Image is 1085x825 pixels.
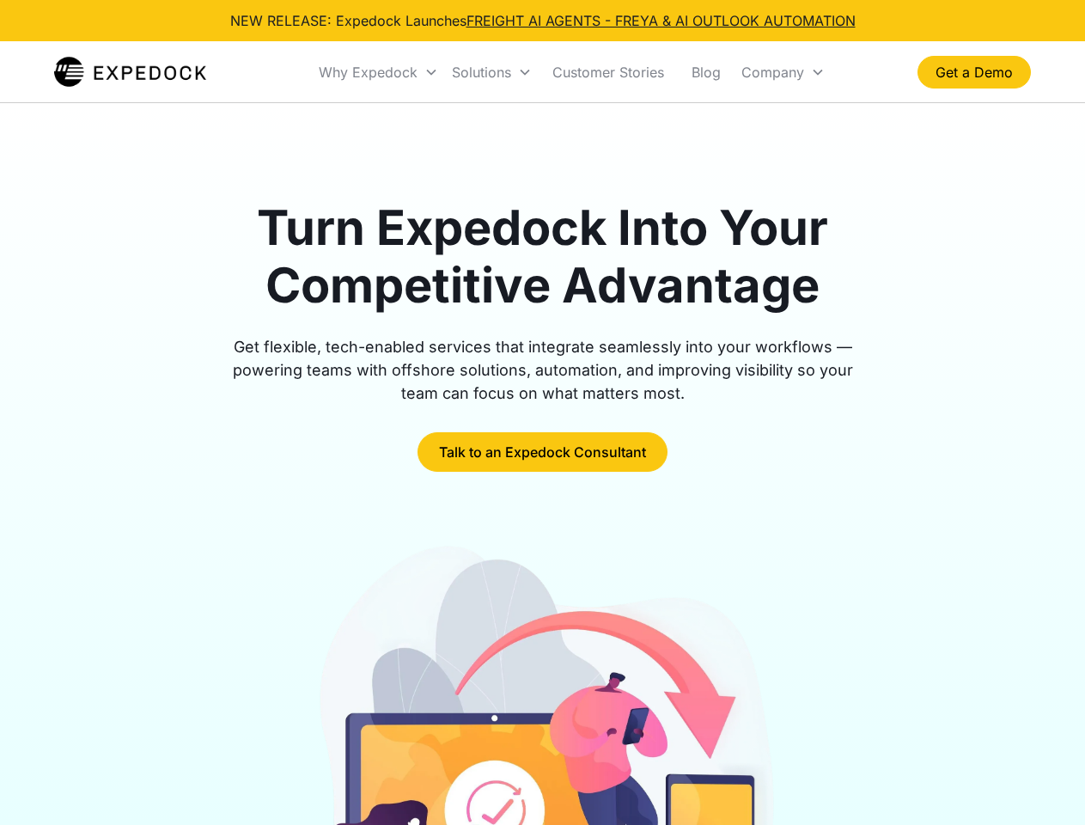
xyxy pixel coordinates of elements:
[466,12,856,29] a: FREIGHT AI AGENTS - FREYA & AI OUTLOOK AUTOMATION
[54,55,206,89] a: home
[539,43,678,101] a: Customer Stories
[213,335,873,405] div: Get flexible, tech-enabled services that integrate seamlessly into your workflows — powering team...
[917,56,1031,89] a: Get a Demo
[741,64,804,81] div: Company
[319,64,418,81] div: Why Expedock
[418,432,667,472] a: Talk to an Expedock Consultant
[312,43,445,101] div: Why Expedock
[735,43,832,101] div: Company
[230,10,856,31] div: NEW RELEASE: Expedock Launches
[678,43,735,101] a: Blog
[213,199,873,315] h1: Turn Expedock Into Your Competitive Advantage
[54,55,206,89] img: Expedock Logo
[999,742,1085,825] iframe: Chat Widget
[452,64,511,81] div: Solutions
[445,43,539,101] div: Solutions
